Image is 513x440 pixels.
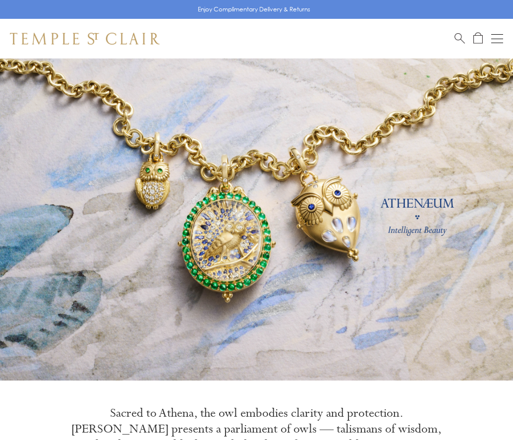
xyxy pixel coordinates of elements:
p: Enjoy Complimentary Delivery & Returns [198,4,310,14]
a: Search [455,32,465,45]
button: Open navigation [491,33,503,45]
img: Temple St. Clair [10,33,160,45]
a: Open Shopping Bag [473,32,483,45]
